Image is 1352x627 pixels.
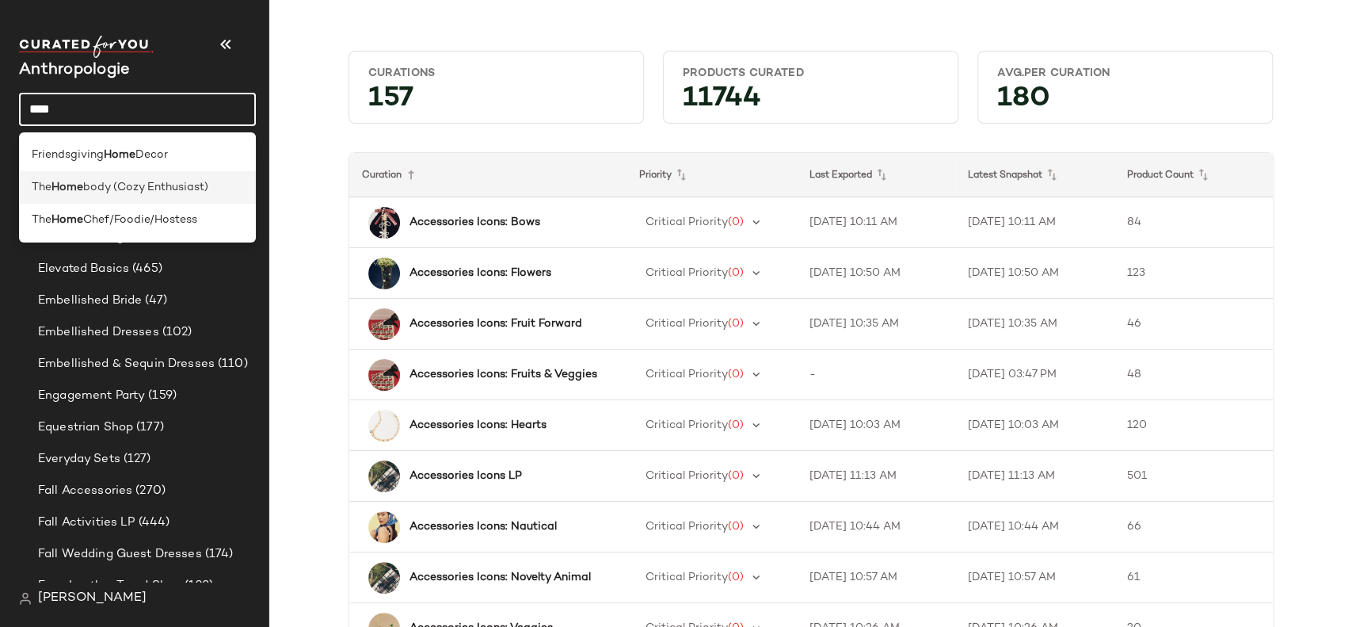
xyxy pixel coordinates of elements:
[409,417,547,434] b: Accessories Icons: Hearts
[202,545,234,564] span: (174)
[984,87,1266,117] div: 180
[32,179,51,196] span: The
[51,179,83,196] b: Home
[83,179,208,196] span: body (Cozy Enthusiast)
[215,355,248,373] span: (110)
[646,521,728,533] span: Critical Priority
[728,470,744,482] span: (0)
[955,502,1114,552] td: [DATE] 10:44 AM
[142,292,167,310] span: (47)
[646,267,728,279] span: Critical Priority
[409,265,551,281] b: Accessories Icons: Flowers
[38,450,120,468] span: Everyday Sets
[409,468,522,484] b: Accessories Icons LP
[1114,552,1272,603] td: 61
[83,212,197,228] span: Chef/Foodie/Hostess
[38,355,215,373] span: Embellished & Sequin Dresses
[1114,248,1272,299] td: 123
[409,366,597,383] b: Accessories Icons: Fruits & Veggies
[135,514,170,532] span: (444)
[368,562,400,594] img: 102303997_012_b14
[683,66,939,81] div: Products Curated
[1114,299,1272,350] td: 46
[19,36,154,58] img: cfy_white_logo.C9jOOHJF.svg
[349,153,626,197] th: Curation
[368,461,400,492] img: 102303997_012_b14
[1114,451,1272,502] td: 501
[32,147,104,163] span: Friendsgiving
[1114,153,1272,197] th: Product Count
[120,450,151,468] span: (127)
[135,147,168,163] span: Decor
[1114,502,1272,552] td: 66
[51,212,83,228] b: Home
[626,153,797,197] th: Priority
[797,350,955,400] td: -
[368,258,400,289] img: 90698549_030_b19
[368,66,624,81] div: Curations
[955,350,1114,400] td: [DATE] 03:47 PM
[38,387,145,405] span: Engagement Party
[728,521,744,533] span: (0)
[356,87,637,117] div: 157
[728,369,744,380] span: (0)
[368,410,400,442] img: 104664081_070_b
[646,470,728,482] span: Critical Priority
[997,66,1253,81] div: Avg.per Curation
[409,214,540,231] b: Accessories Icons: Bows
[955,248,1114,299] td: [DATE] 10:50 AM
[38,323,159,342] span: Embellished Dresses
[368,207,400,239] img: 103521936_261_b
[955,400,1114,451] td: [DATE] 10:03 AM
[1114,350,1272,400] td: 48
[38,292,142,310] span: Embellished Bride
[797,153,955,197] th: Last Exported
[38,419,133,437] span: Equestrian Shop
[132,482,166,500] span: (270)
[728,419,744,431] span: (0)
[955,299,1114,350] td: [DATE] 10:35 AM
[797,197,955,248] td: [DATE] 10:11 AM
[797,400,955,451] td: [DATE] 10:03 AM
[646,369,728,380] span: Critical Priority
[368,308,400,340] img: 103040366_012_b14
[1114,197,1272,248] td: 84
[368,511,400,543] img: 99084824_040_b15
[797,552,955,603] td: [DATE] 10:57 AM
[145,387,177,405] span: (159)
[646,572,728,583] span: Critical Priority
[133,419,164,437] span: (177)
[409,569,591,586] b: Accessories Icons: Novelty Animal
[368,359,400,391] img: 103040366_012_b14
[38,577,181,595] span: Faux Leather Trend Shop
[1114,400,1272,451] td: 120
[670,87,951,117] div: 11744
[19,62,130,78] span: Current Company Name
[38,514,135,532] span: Fall Activities LP
[159,323,192,342] span: (102)
[38,482,132,500] span: Fall Accessories
[104,147,135,163] b: Home
[797,451,955,502] td: [DATE] 11:13 AM
[646,216,728,228] span: Critical Priority
[646,318,728,330] span: Critical Priority
[32,212,51,228] span: The
[955,451,1114,502] td: [DATE] 11:13 AM
[728,318,744,330] span: (0)
[797,299,955,350] td: [DATE] 10:35 AM
[129,260,162,278] span: (465)
[955,153,1114,197] th: Latest Snapshot
[728,572,744,583] span: (0)
[728,267,744,279] span: (0)
[38,545,202,564] span: Fall Wedding Guest Dresses
[38,589,147,608] span: [PERSON_NAME]
[646,419,728,431] span: Critical Priority
[797,248,955,299] td: [DATE] 10:50 AM
[955,552,1114,603] td: [DATE] 10:57 AM
[728,216,744,228] span: (0)
[19,592,32,605] img: svg%3e
[409,518,557,535] b: Accessories Icons: Nautical
[797,502,955,552] td: [DATE] 10:44 AM
[409,315,582,332] b: Accessories Icons: Fruit Forward
[181,577,213,595] span: (128)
